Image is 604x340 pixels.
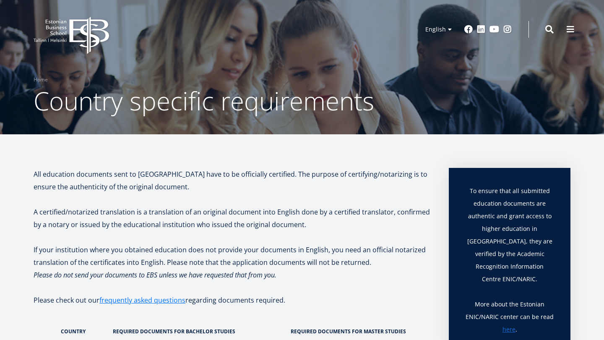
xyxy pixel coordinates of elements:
[34,294,432,319] p: Please check out our regarding documents required.
[489,25,499,34] a: Youtube
[34,76,48,84] a: Home
[34,243,432,269] p: If your institution where you obtained education does not provide your documents in English, you ...
[477,25,485,34] a: Linkedin
[99,294,185,306] a: frequently asked questions
[502,323,515,336] a: here
[466,298,554,336] p: More about the Estonian ENIC/NARIC center can be read .
[34,206,432,231] p: A certified/notarized translation is a translation of an original document into English done by a...
[464,25,473,34] a: Facebook
[34,168,432,193] p: All education documents sent to [GEOGRAPHIC_DATA] have to be officially certified. The purpose of...
[34,270,276,280] em: Please do not send your documents to EBS unless we have requested that from you.
[466,185,554,298] p: To ensure that all submitted education documents are authentic and grant access to higher educati...
[503,25,512,34] a: Instagram
[34,84,374,118] span: Country specific requirements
